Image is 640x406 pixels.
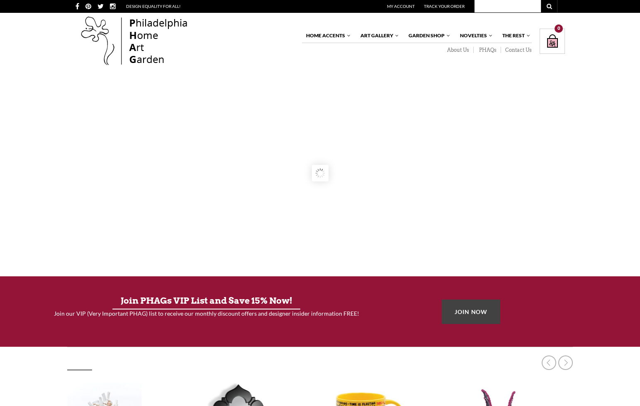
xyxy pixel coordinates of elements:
[19,293,394,309] h3: Join PHAGs VIP List and Save 15% Now!
[424,4,465,9] a: Track Your Order
[456,29,493,43] a: Novelties
[555,24,563,33] div: 0
[302,29,351,43] a: Home Accents
[498,29,531,43] a: The Rest
[356,29,399,43] a: Art Gallery
[501,47,532,53] a: Contact Us
[19,309,394,318] h4: Join our VIP (Very Important PHAG) list to receive our monthly discount offers and designer insid...
[387,4,415,9] a: My Account
[442,300,500,324] a: JOIN NOW
[474,47,501,53] a: PHAQs
[404,29,451,43] a: Garden Shop
[442,47,474,53] a: About Us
